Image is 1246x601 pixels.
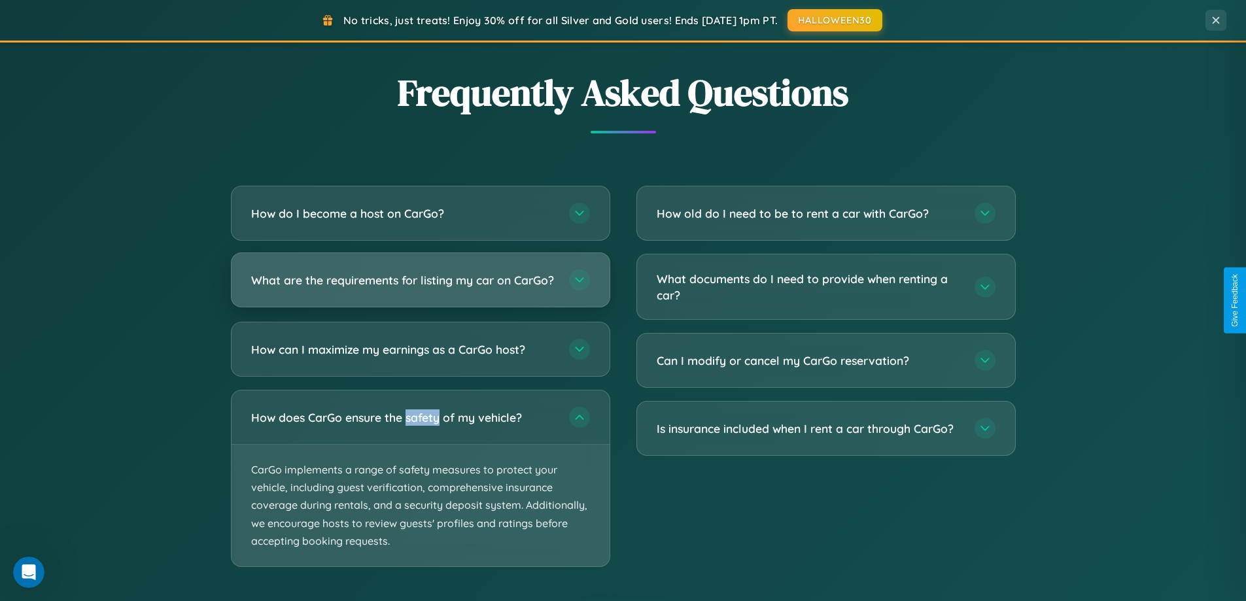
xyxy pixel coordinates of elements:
[251,341,556,358] h3: How can I maximize my earnings as a CarGo host?
[251,409,556,426] h3: How does CarGo ensure the safety of my vehicle?
[13,557,44,588] iframe: Intercom live chat
[232,445,610,566] p: CarGo implements a range of safety measures to protect your vehicle, including guest verification...
[657,421,961,437] h3: Is insurance included when I rent a car through CarGo?
[657,352,961,369] h3: Can I modify or cancel my CarGo reservation?
[657,271,961,303] h3: What documents do I need to provide when renting a car?
[787,9,882,31] button: HALLOWEEN30
[657,205,961,222] h3: How old do I need to be to rent a car with CarGo?
[343,14,778,27] span: No tricks, just treats! Enjoy 30% off for all Silver and Gold users! Ends [DATE] 1pm PT.
[251,205,556,222] h3: How do I become a host on CarGo?
[231,67,1016,118] h2: Frequently Asked Questions
[1230,274,1239,327] div: Give Feedback
[251,272,556,288] h3: What are the requirements for listing my car on CarGo?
